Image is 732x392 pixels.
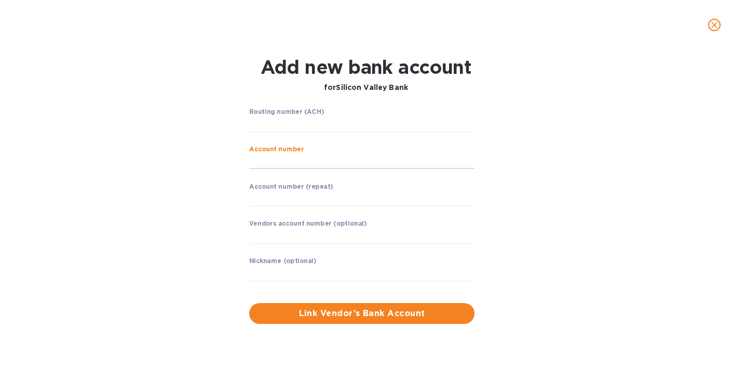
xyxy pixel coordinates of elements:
[324,83,408,92] b: for Silicon Valley Bank
[261,56,472,78] h1: Add new bank account
[249,221,367,227] label: Vendors account number (optional)
[257,307,466,320] span: Link Vendor’s Bank Account
[249,109,324,115] label: Routing number (ACH)
[249,303,475,324] button: Link Vendor’s Bank Account
[249,258,317,265] label: Nickname (optional)
[249,184,333,190] label: Account number (repeat)
[249,146,304,152] label: Account number
[702,12,727,37] button: close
